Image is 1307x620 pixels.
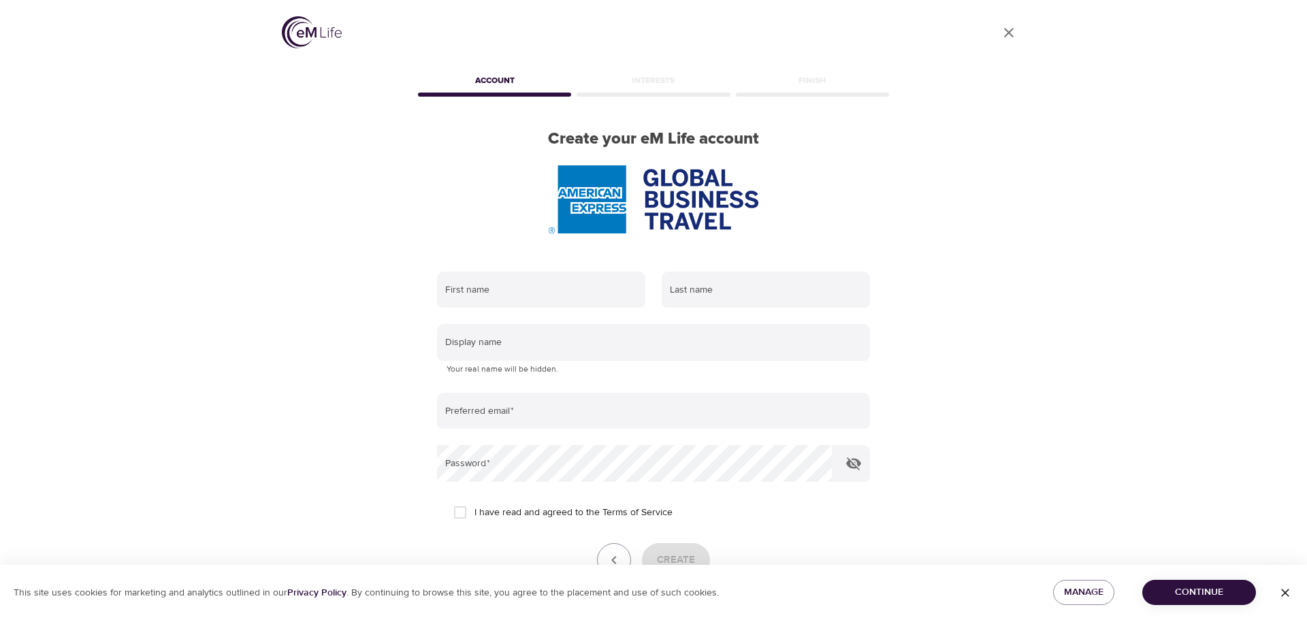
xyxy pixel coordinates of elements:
span: Continue [1153,584,1245,601]
button: Manage [1053,580,1114,605]
span: Manage [1064,584,1103,601]
p: Your real name will be hidden. [447,363,860,376]
h2: Create your eM Life account [415,129,892,149]
img: AmEx%20GBT%20logo.png [549,165,758,233]
a: Privacy Policy [287,587,346,599]
a: close [993,16,1025,49]
span: I have read and agreed to the [474,506,673,520]
a: Terms of Service [602,506,673,520]
img: logo [282,16,342,48]
button: Continue [1142,580,1256,605]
